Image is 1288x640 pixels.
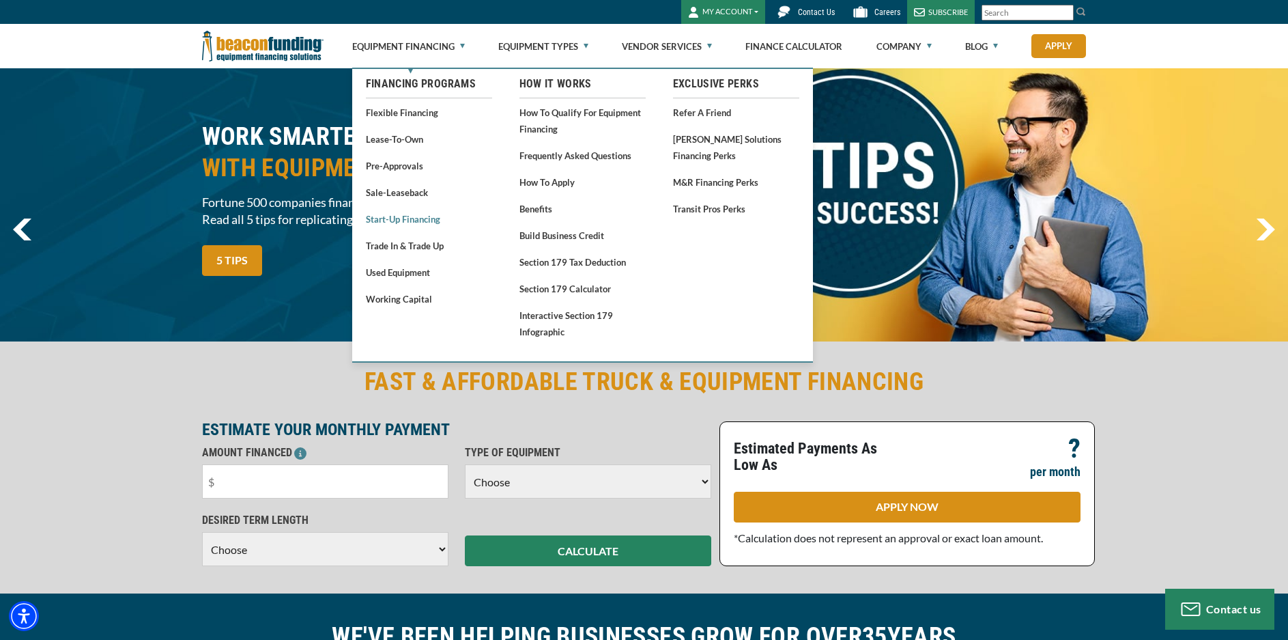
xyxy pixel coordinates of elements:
a: Vendor Services [622,25,712,68]
button: Contact us [1165,589,1274,630]
p: AMOUNT FINANCED [202,445,448,461]
a: Apply [1031,34,1086,58]
p: Estimated Payments As Low As [734,441,899,473]
a: Benefits [519,200,646,217]
a: Lease-To-Own [366,130,492,148]
img: Beacon Funding Corporation logo [202,24,324,68]
p: DESIRED TERM LENGTH [202,512,448,529]
input: Search [982,5,1074,20]
p: ? [1068,441,1081,457]
a: Company [876,25,932,68]
div: Accessibility Menu [9,601,39,631]
p: TYPE OF EQUIPMENT [465,445,711,461]
a: Working Capital [366,290,492,307]
a: Exclusive Perks [673,76,799,92]
a: M&R Financing Perks [673,173,799,191]
p: ESTIMATE YOUR MONTHLY PAYMENT [202,421,711,438]
a: Refer a Friend [673,104,799,121]
a: Clear search text [1059,8,1070,18]
a: Section 179 Tax Deduction [519,253,646,270]
a: Blog [965,25,998,68]
p: per month [1030,464,1081,480]
a: 5 TIPS [202,245,262,276]
a: Equipment Types [498,25,588,68]
a: Start-Up Financing [366,210,492,227]
a: How It Works [519,76,646,92]
button: CALCULATE [465,535,711,566]
a: Finance Calculator [745,25,842,68]
a: Sale-Leaseback [366,184,492,201]
span: Fortune 500 companies finance equipment to conserve capital. You could too! Read all 5 tips for r... [202,194,636,228]
a: next [1256,219,1275,240]
a: Pre-approvals [366,157,492,174]
img: Right Navigator [1256,219,1275,240]
span: WITH EQUIPMENT FINANCING [202,152,636,184]
span: Contact us [1206,602,1261,615]
a: Transit Pros Perks [673,200,799,217]
a: Equipment Financing [352,25,465,68]
a: Trade In & Trade Up [366,237,492,254]
a: Build Business Credit [519,227,646,244]
img: Left Navigator [13,219,31,240]
span: *Calculation does not represent an approval or exact loan amount. [734,531,1043,544]
a: Financing Programs [366,76,492,92]
span: Careers [874,8,900,17]
img: Search [1076,6,1087,17]
a: Section 179 Calculator [519,280,646,297]
a: Used Equipment [366,264,492,281]
a: [PERSON_NAME] Solutions Financing Perks [673,130,799,164]
a: How to Qualify for Equipment Financing [519,104,646,137]
span: Contact Us [798,8,835,17]
a: Frequently Asked Questions [519,147,646,164]
a: APPLY NOW [734,492,1081,523]
a: Flexible Financing [366,104,492,121]
a: previous [13,219,31,240]
h2: WORK SMARTER, NOT HARDER [202,121,636,184]
a: How to Apply [519,173,646,191]
input: $ [202,464,448,499]
h2: FAST & AFFORDABLE TRUCK & EQUIPMENT FINANCING [202,366,1087,398]
a: Interactive Section 179 Infographic [519,307,646,340]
